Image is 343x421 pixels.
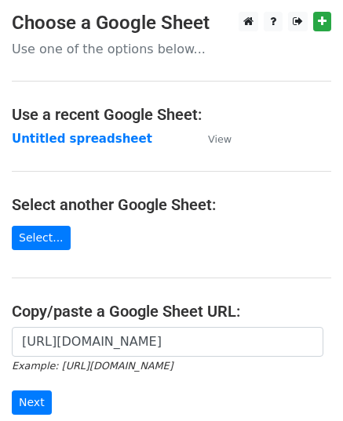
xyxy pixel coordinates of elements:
h4: Use a recent Google Sheet: [12,105,331,124]
h4: Select another Google Sheet: [12,195,331,214]
h3: Choose a Google Sheet [12,12,331,34]
a: Untitled spreadsheet [12,132,152,146]
p: Use one of the options below... [12,41,331,57]
a: Select... [12,226,71,250]
a: View [192,132,232,146]
input: Next [12,390,52,415]
small: Example: [URL][DOMAIN_NAME] [12,360,173,372]
small: View [208,133,232,145]
input: Paste your Google Sheet URL here [12,327,323,357]
h4: Copy/paste a Google Sheet URL: [12,302,331,321]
